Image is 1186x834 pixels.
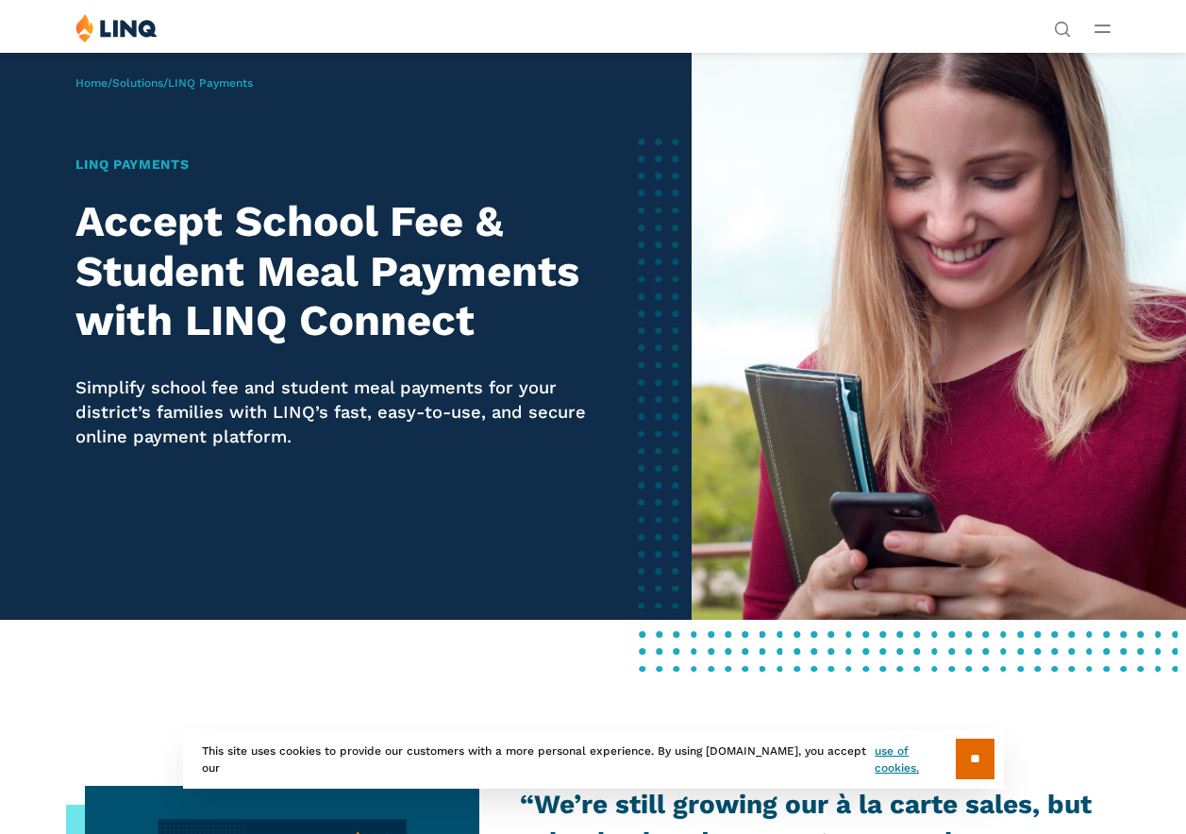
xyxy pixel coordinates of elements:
h1: LINQ Payments [75,155,615,175]
a: use of cookies. [875,742,955,776]
img: LINQ Payments [692,52,1186,620]
button: Open Main Menu [1094,18,1111,39]
span: LINQ Payments [168,76,253,90]
a: Home [75,76,108,90]
h2: Accept School Fee & Student Meal Payments with LINQ Connect [75,197,615,345]
button: Open Search Bar [1054,19,1071,36]
div: This site uses cookies to provide our customers with a more personal experience. By using [DOMAIN... [183,729,1004,789]
a: Solutions [112,76,163,90]
img: LINQ | K‑12 Software [75,13,158,42]
span: / / [75,76,253,90]
nav: Utility Navigation [1054,13,1071,36]
p: Simplify school fee and student meal payments for your district’s families with LINQ’s fast, easy... [75,375,615,450]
